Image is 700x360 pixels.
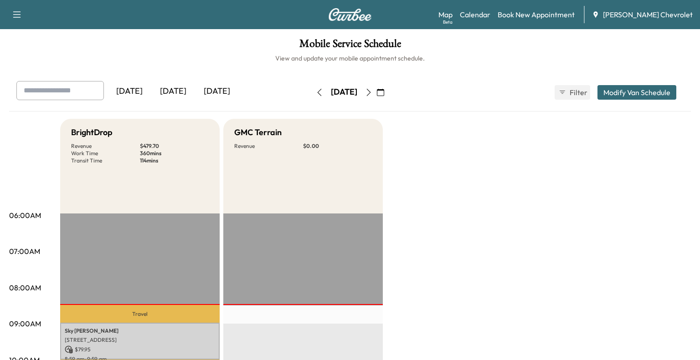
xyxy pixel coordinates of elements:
a: Book New Appointment [498,9,575,20]
p: 09:00AM [9,318,41,329]
p: [STREET_ADDRESS] [65,336,215,344]
div: Beta [443,19,453,25]
p: Work Time [71,150,140,157]
span: [PERSON_NAME] Chevrolet [603,9,693,20]
p: $ 479.70 [140,142,209,150]
p: 08:00AM [9,282,41,293]
span: Filter [570,87,586,98]
p: 114 mins [140,157,209,164]
p: Transit Time [71,157,140,164]
a: Calendar [460,9,490,20]
img: Curbee Logo [328,8,372,21]
div: [DATE] [195,81,239,102]
p: 07:00AM [9,246,40,257]
button: Modify Van Schedule [597,85,676,100]
div: [DATE] [151,81,195,102]
h5: BrightDrop [71,126,113,139]
p: Revenue [71,142,140,150]
p: Travel [60,305,220,323]
h6: View and update your mobile appointment schedule. [9,54,691,63]
div: [DATE] [108,81,151,102]
p: 360 mins [140,150,209,157]
h5: GMC Terrain [234,126,282,139]
button: Filter [555,85,590,100]
div: [DATE] [331,86,357,98]
p: Sky [PERSON_NAME] [65,327,215,335]
p: $ 0.00 [303,142,372,150]
p: Revenue [234,142,303,150]
p: 06:00AM [9,210,41,221]
h1: Mobile Service Schedule [9,38,691,54]
p: $ 79.95 [65,345,215,354]
a: MapBeta [438,9,453,20]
